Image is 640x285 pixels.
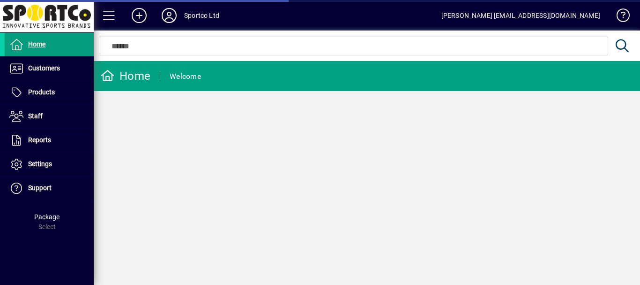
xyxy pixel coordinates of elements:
[610,2,628,32] a: Knowledge Base
[5,105,94,128] a: Staff
[28,64,60,72] span: Customers
[28,112,43,120] span: Staff
[184,8,219,23] div: Sportco Ltd
[28,88,55,96] span: Products
[34,213,60,221] span: Package
[154,7,184,24] button: Profile
[28,184,52,192] span: Support
[5,177,94,200] a: Support
[5,129,94,152] a: Reports
[5,81,94,104] a: Products
[28,160,52,168] span: Settings
[5,153,94,176] a: Settings
[28,40,45,48] span: Home
[170,69,201,84] div: Welcome
[28,136,51,144] span: Reports
[124,7,154,24] button: Add
[101,69,150,84] div: Home
[5,57,94,80] a: Customers
[441,8,600,23] div: [PERSON_NAME] [EMAIL_ADDRESS][DOMAIN_NAME]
